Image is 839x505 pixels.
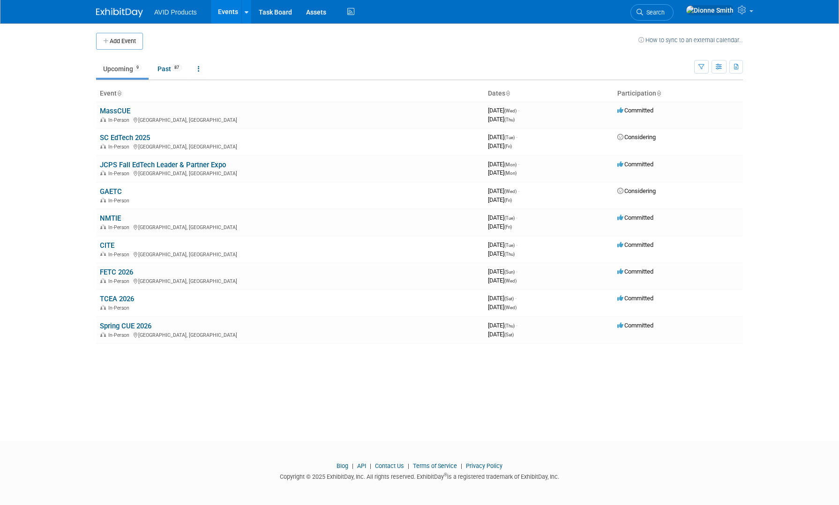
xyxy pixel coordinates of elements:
[504,332,514,337] span: (Sat)
[100,171,106,175] img: In-Person Event
[488,169,517,176] span: [DATE]
[516,241,517,248] span: -
[100,187,122,196] a: GAETC
[108,144,132,150] span: In-Person
[108,332,132,338] span: In-Person
[488,134,517,141] span: [DATE]
[488,277,517,284] span: [DATE]
[504,198,512,203] span: (Fri)
[405,462,412,469] span: |
[505,89,510,97] a: Sort by Start Date
[515,295,517,302] span: -
[488,241,517,248] span: [DATE]
[337,462,348,469] a: Blog
[100,107,130,115] a: MassCUE
[617,241,653,248] span: Committed
[154,8,197,16] span: AVID Products
[108,305,132,311] span: In-Person
[108,117,132,123] span: In-Person
[643,9,665,16] span: Search
[488,295,517,302] span: [DATE]
[100,331,480,338] div: [GEOGRAPHIC_DATA], [GEOGRAPHIC_DATA]
[656,89,661,97] a: Sort by Participation Type
[518,187,519,194] span: -
[100,322,151,330] a: Spring CUE 2026
[504,144,512,149] span: (Fri)
[375,462,404,469] a: Contact Us
[630,4,674,21] a: Search
[488,142,512,149] span: [DATE]
[504,296,514,301] span: (Sat)
[504,108,517,113] span: (Wed)
[444,472,447,477] sup: ®
[100,161,226,169] a: JCPS Fall EdTech Leader & Partner Expo
[488,250,515,257] span: [DATE]
[504,135,515,140] span: (Tue)
[172,64,182,71] span: 87
[488,331,514,338] span: [DATE]
[504,189,517,194] span: (Wed)
[100,169,480,177] div: [GEOGRAPHIC_DATA], [GEOGRAPHIC_DATA]
[108,224,132,230] span: In-Person
[108,171,132,177] span: In-Person
[638,37,743,44] a: How to sync to an external calendar...
[617,268,653,275] span: Committed
[488,223,512,230] span: [DATE]
[100,116,480,123] div: [GEOGRAPHIC_DATA], [GEOGRAPHIC_DATA]
[504,171,517,176] span: (Mon)
[100,305,106,310] img: In-Person Event
[100,278,106,283] img: In-Person Event
[134,64,142,71] span: 9
[108,252,132,258] span: In-Person
[488,304,517,311] span: [DATE]
[488,322,517,329] span: [DATE]
[100,250,480,258] div: [GEOGRAPHIC_DATA], [GEOGRAPHIC_DATA]
[617,161,653,168] span: Committed
[518,161,519,168] span: -
[488,107,519,114] span: [DATE]
[100,117,106,122] img: In-Person Event
[504,252,515,257] span: (Thu)
[100,134,150,142] a: SC EdTech 2025
[488,214,517,221] span: [DATE]
[100,224,106,229] img: In-Person Event
[100,214,121,223] a: NMTIE
[96,60,149,78] a: Upcoming9
[96,86,484,102] th: Event
[413,462,457,469] a: Terms of Service
[504,278,517,283] span: (Wed)
[100,268,133,276] a: FETC 2026
[488,116,515,123] span: [DATE]
[504,305,517,310] span: (Wed)
[350,462,356,469] span: |
[614,86,743,102] th: Participation
[686,5,734,15] img: Dionne Smith
[100,277,480,284] div: [GEOGRAPHIC_DATA], [GEOGRAPHIC_DATA]
[100,332,106,337] img: In-Person Event
[367,462,374,469] span: |
[100,295,134,303] a: TCEA 2026
[100,223,480,230] div: [GEOGRAPHIC_DATA], [GEOGRAPHIC_DATA]
[150,60,189,78] a: Past87
[96,8,143,17] img: ExhibitDay
[504,323,515,328] span: (Thu)
[504,224,512,230] span: (Fri)
[617,134,656,141] span: Considering
[488,196,512,203] span: [DATE]
[516,268,517,275] span: -
[100,142,480,150] div: [GEOGRAPHIC_DATA], [GEOGRAPHIC_DATA]
[108,278,132,284] span: In-Person
[100,252,106,256] img: In-Person Event
[504,162,517,167] span: (Mon)
[504,269,515,275] span: (Sun)
[484,86,614,102] th: Dates
[617,107,653,114] span: Committed
[357,462,366,469] a: API
[504,215,515,221] span: (Tue)
[100,144,106,149] img: In-Person Event
[516,134,517,141] span: -
[516,214,517,221] span: -
[100,198,106,202] img: In-Person Event
[458,462,464,469] span: |
[518,107,519,114] span: -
